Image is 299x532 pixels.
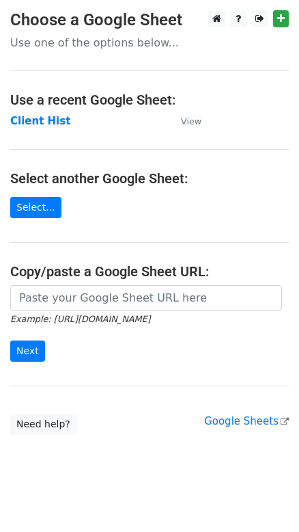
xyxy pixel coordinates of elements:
[10,285,282,311] input: Paste your Google Sheet URL here
[167,115,201,127] a: View
[10,170,289,187] h4: Select another Google Sheet:
[10,115,70,127] a: Client Hist
[10,414,76,435] a: Need help?
[10,36,289,50] p: Use one of the options below...
[10,314,150,324] small: Example: [URL][DOMAIN_NAME]
[10,197,61,218] a: Select...
[10,92,289,108] h4: Use a recent Google Sheet:
[10,10,289,30] h3: Choose a Google Sheet
[10,341,45,362] input: Next
[181,116,201,127] small: View
[204,415,289,427] a: Google Sheets
[10,263,289,280] h4: Copy/paste a Google Sheet URL:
